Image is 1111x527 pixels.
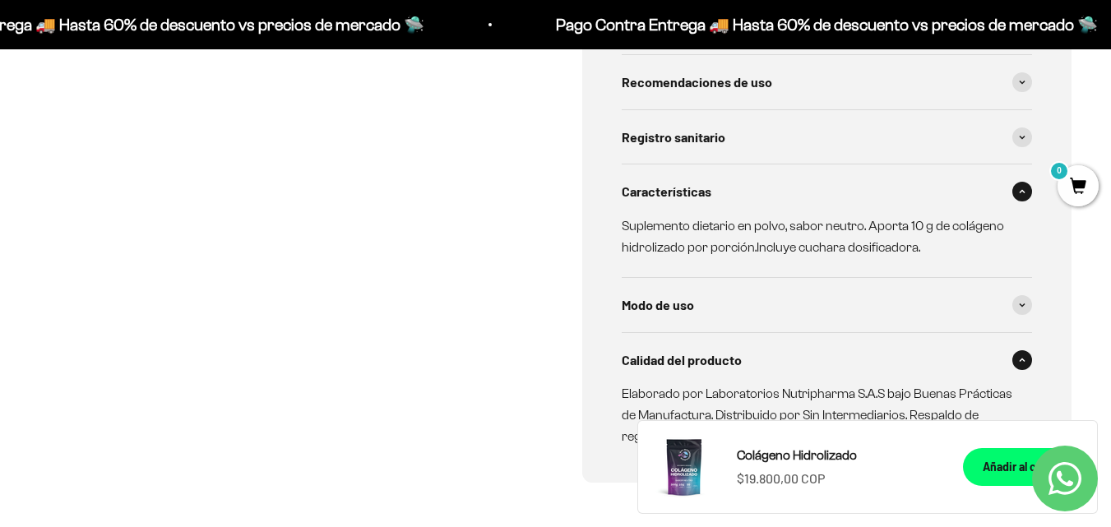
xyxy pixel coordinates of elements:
[737,468,825,489] sale-price: $19.800,00 COP
[622,278,1033,332] summary: Modo de uso
[622,333,1033,387] summary: Calidad del producto
[622,215,1013,257] p: Suplemento dietario en polvo, sabor neutro. Aporta 10 g de colágeno hidrolizado por porción.Inclu...
[983,458,1064,476] div: Añadir al carrito
[622,294,694,316] span: Modo de uso
[528,12,1070,38] p: Pago Contra Entrega 🚚 Hasta 60% de descuento vs precios de mercado 🛸
[622,181,711,202] span: Características
[1058,178,1099,196] a: 0
[622,72,772,93] span: Recomendaciones de uso
[622,127,725,148] span: Registro sanitario
[622,164,1033,219] summary: Características
[622,110,1033,164] summary: Registro sanitario
[737,445,943,466] a: Colágeno Hidrolizado
[651,434,717,500] img: Colágeno Hidrolizado
[622,349,742,371] span: Calidad del producto
[1049,161,1069,181] mark: 0
[622,383,1013,446] p: Elaborado por Laboratorios Nutripharma S.A.S bajo Buenas Prácticas de Manufactura. Distribuido po...
[622,55,1033,109] summary: Recomendaciones de uso
[963,448,1084,486] button: Añadir al carrito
